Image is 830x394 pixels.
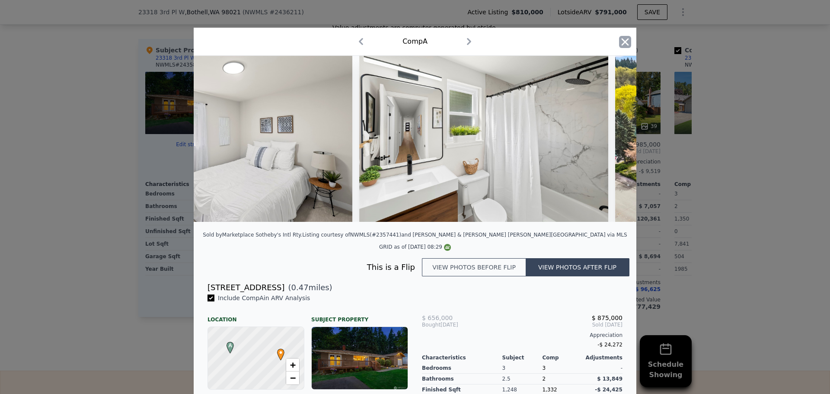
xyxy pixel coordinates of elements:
[402,36,428,47] div: Comp A
[597,376,622,382] span: $ 13,849
[422,354,502,361] div: Characteristics
[526,258,629,276] button: View photos after flip
[284,282,332,294] span: ( miles)
[502,363,543,374] div: 3
[291,283,309,292] span: 0.47
[422,258,526,276] button: View photos before flip
[275,346,287,359] span: •
[275,349,280,354] div: •
[422,374,502,384] div: Bathrooms
[582,354,622,361] div: Adjustments
[302,232,627,250] div: Listing courtesy of NWMLS (#2357441) and [PERSON_NAME] & [PERSON_NAME] [PERSON_NAME][GEOGRAPHIC_D...
[207,282,284,294] div: [STREET_ADDRESS]
[207,309,304,323] div: Location
[290,359,296,370] span: +
[542,354,582,361] div: Comp
[103,56,352,222] img: Property Img
[286,359,299,372] a: Zoom in
[582,363,622,374] div: -
[592,314,622,321] span: $ 875,000
[311,309,408,323] div: Subject Property
[290,372,296,383] span: −
[207,261,422,273] div: This is a Flip
[542,374,582,384] div: 2
[422,321,489,328] div: [DATE]
[224,342,236,349] span: A
[224,342,230,347] div: A
[203,232,302,238] div: Sold by Marketplace Sotheby's Intl Rty .
[286,372,299,384] a: Zoom out
[422,314,453,321] span: $ 656,000
[444,244,451,251] img: NWMLS Logo
[542,387,557,393] span: 1,332
[597,342,622,348] span: -$ 24,272
[422,332,622,339] div: Appreciation
[542,365,546,371] span: 3
[502,374,543,384] div: 2.5
[595,387,622,393] span: -$ 24,425
[214,295,313,301] span: Include Comp A in ARV Analysis
[489,321,622,328] span: Sold [DATE]
[502,354,543,361] div: Subject
[422,363,502,374] div: Bedrooms
[422,321,441,328] span: Bought
[359,56,608,222] img: Property Img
